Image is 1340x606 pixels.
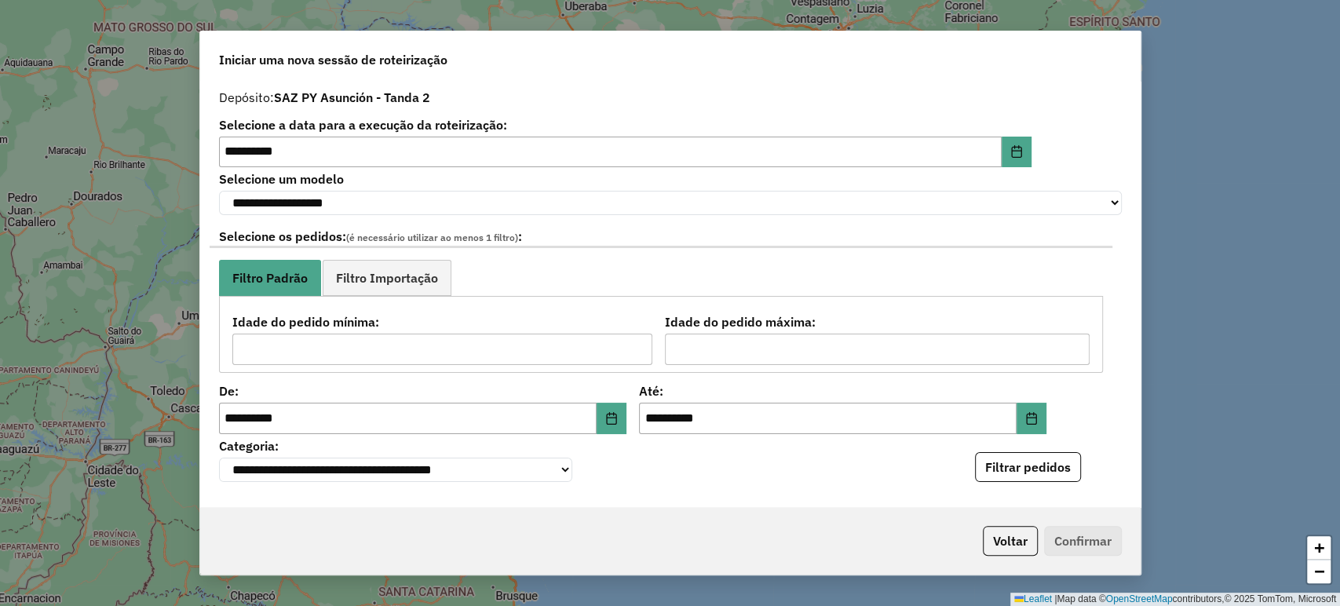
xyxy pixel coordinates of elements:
a: Leaflet [1014,593,1052,604]
span: + [1314,538,1324,557]
span: Iniciar uma nova sessão de roteirização [219,50,447,69]
label: Categoria: [219,436,572,455]
button: Choose Date [1017,403,1046,434]
label: Resumo [219,506,1122,528]
label: Idade do pedido mínima: [232,312,653,331]
strong: SAZ PY Asunción - Tanda 2 [274,89,430,105]
button: Choose Date [597,403,626,434]
div: Map data © contributors,© 2025 TomTom, Microsoft [1010,593,1340,606]
a: OpenStreetMap [1106,593,1173,604]
span: (é necessário utilizar ao menos 1 filtro) [346,232,518,243]
label: Até: [639,381,1046,400]
div: Depósito: [219,88,1122,107]
a: Zoom in [1307,536,1331,560]
span: | [1054,593,1057,604]
label: Selecione um modelo [219,170,1122,188]
button: Choose Date [1002,137,1031,168]
label: De: [219,381,626,400]
span: Filtro Importação [336,272,438,284]
label: Idade do pedido máxima: [665,312,1090,331]
span: − [1314,561,1324,581]
span: Filtro Padrão [232,272,308,284]
button: Filtrar pedidos [975,452,1081,482]
label: Selecione a data para a execução da roteirização: [219,115,1031,134]
label: Selecione os pedidos: : [210,227,1112,248]
button: Voltar [983,526,1038,556]
a: Zoom out [1307,560,1331,583]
